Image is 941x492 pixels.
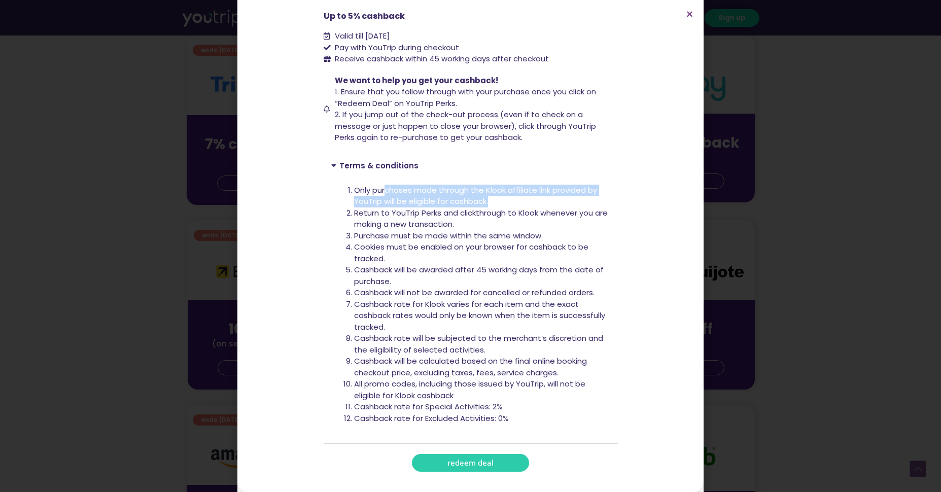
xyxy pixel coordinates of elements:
li: Return to YouTrip Perks and clickthrough to Klook whenever you are making a new transaction. [354,207,610,230]
li: Cashback rate for Klook varies for each item and the exact cashback rates would only be known whe... [354,299,610,333]
span: 2. If you jump out of the check-out process (even if to check on a message or just happen to clos... [335,109,596,143]
a: Terms & conditions [339,160,419,171]
li: Cashback will be awarded after 45 working days from the date of purchase. [354,264,610,287]
div: Terms & conditions [324,177,618,444]
span: Pay with YouTrip during checkout [332,42,459,54]
a: redeem deal [412,454,529,472]
li: Purchase must be made within the same window. [354,230,610,242]
span: redeem deal [447,459,494,467]
div: Terms & conditions [324,154,618,177]
a: Close [686,10,693,18]
p: Up to 5% cashback [324,10,618,22]
li: Cashback will not be awarded for cancelled or refunded orders. [354,287,610,299]
li: Cookies must be enabled on your browser for cashback to be tracked. [354,241,610,264]
li: Cashback will be calculated based on the final online booking checkout price, excluding taxes, fe... [354,356,610,378]
span: All promo codes, including those issued by YouTrip, will not be eligible for Klook cashback [354,378,585,401]
span: We want to help you get your cashback! [335,75,498,86]
li: Only purchases made through the Klook affiliate link provided by YouTrip will be eligible for cas... [354,185,610,207]
li: Cashback rate for Special Activities: 2% [354,401,610,413]
span: 1. Ensure that you follow through with your purchase once you click on “Redeem Deal” on YouTrip P... [335,86,596,109]
span: Receive cashback within 45 working days after checkout [332,53,549,65]
li: Cashback rate will be subjected to the merchant’s discretion and the eligibility of selected acti... [354,333,610,356]
li: Cashback rate for Excluded Activities: 0% [354,413,610,425]
span: Valid till [DATE] [332,30,390,42]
